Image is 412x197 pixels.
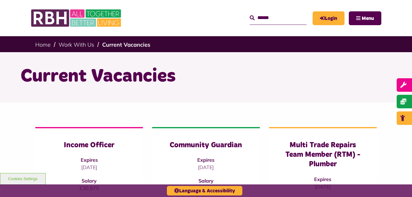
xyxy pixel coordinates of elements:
h3: Income Officer [48,141,131,150]
input: Search [250,11,306,25]
button: Navigation [349,11,381,25]
a: Current Vacancies [102,41,150,48]
strong: Expires [197,157,214,163]
a: Home [35,41,51,48]
img: RBH [31,6,123,30]
iframe: Netcall Web Assistant for live chat [384,169,412,197]
a: Work With Us [59,41,94,48]
strong: Expires [81,157,98,163]
p: [DATE] [164,164,248,171]
h1: Current Vacancies [21,64,392,88]
p: [DATE] [281,183,364,190]
strong: Salary [198,178,214,184]
strong: Expires [314,176,331,182]
button: Language & Accessibility [167,186,242,195]
p: [DATE] [48,164,131,171]
a: MyRBH [313,11,345,25]
span: Menu [362,16,374,21]
strong: Salary [82,178,97,184]
h3: Multi Trade Repairs Team Member (RTM) - Plumber [281,141,364,169]
h3: Community Guardian [164,141,248,150]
